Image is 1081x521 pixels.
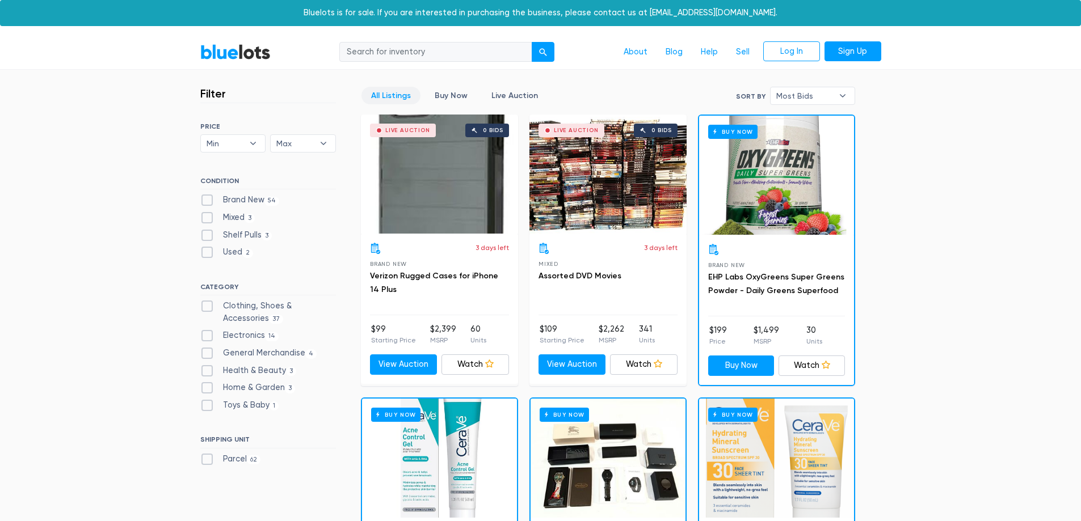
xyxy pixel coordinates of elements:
[361,115,518,234] a: Live Auction 0 bids
[200,300,336,324] label: Clothing, Shoes & Accessories
[370,271,498,294] a: Verizon Rugged Cases for iPhone 14 Plus
[831,87,855,104] b: ▾
[200,365,297,377] label: Health & Beauty
[371,323,416,346] li: $99
[806,324,822,347] li: 30
[370,354,438,375] a: View Auction
[371,408,420,422] h6: Buy Now
[539,354,606,375] a: View Auction
[615,41,657,63] a: About
[241,135,265,152] b: ▾
[200,329,279,342] label: Electronics
[699,399,854,518] a: Buy Now
[269,315,284,324] span: 37
[539,271,621,281] a: Assorted DVD Movies
[482,87,548,104] a: Live Auction
[245,214,255,223] span: 3
[639,335,655,345] p: Units
[270,401,279,410] span: 1
[476,243,509,253] p: 3 days left
[200,283,336,295] h6: CATEGORY
[540,335,584,345] p: Starting Price
[692,41,727,63] a: Help
[285,384,296,393] span: 3
[599,323,624,346] li: $2,262
[754,324,779,347] li: $1,499
[708,355,775,376] a: Buy Now
[200,194,280,206] label: Brand New
[200,87,226,100] h3: Filter
[806,336,822,346] p: Units
[639,323,655,346] li: 341
[470,323,486,346] li: 60
[708,262,745,268] span: Brand New
[709,324,727,347] li: $199
[554,128,599,133] div: Live Auction
[540,323,584,346] li: $109
[599,335,624,345] p: MSRP
[247,455,261,464] span: 62
[371,335,416,345] p: Starting Price
[200,44,271,60] a: BlueLots
[370,261,407,267] span: Brand New
[708,272,844,295] a: EHP Labs OxyGreens Super Greens Powder - Daily Greens Superfood
[262,231,272,240] span: 3
[483,128,503,133] div: 0 bids
[362,399,517,518] a: Buy Now
[539,261,558,267] span: Mixed
[200,177,336,189] h6: CONDITION
[470,335,486,345] p: Units
[305,349,317,358] span: 4
[531,399,685,518] a: Buy Now
[200,211,255,224] label: Mixed
[200,435,336,448] h6: SHIPPING UNIT
[441,354,509,375] a: Watch
[529,115,687,234] a: Live Auction 0 bids
[385,128,430,133] div: Live Auction
[709,336,727,346] p: Price
[200,399,279,412] label: Toys & Baby
[425,87,477,104] a: Buy Now
[699,116,854,235] a: Buy Now
[825,41,881,62] a: Sign Up
[776,87,833,104] span: Most Bids
[242,249,254,258] span: 2
[708,408,758,422] h6: Buy Now
[779,355,845,376] a: Watch
[430,335,456,345] p: MSRP
[736,91,765,101] label: Sort By
[312,135,335,152] b: ▾
[200,229,272,242] label: Shelf Pulls
[708,125,758,139] h6: Buy Now
[264,197,280,206] span: 54
[200,453,261,465] label: Parcel
[200,347,317,359] label: General Merchandise
[339,42,532,62] input: Search for inventory
[200,246,254,259] label: Used
[265,332,279,341] span: 14
[207,135,244,152] span: Min
[727,41,759,63] a: Sell
[200,122,336,130] h6: PRICE
[657,41,692,63] a: Blog
[610,354,678,375] a: Watch
[651,128,672,133] div: 0 bids
[430,323,456,346] li: $2,399
[754,336,779,346] p: MSRP
[361,87,420,104] a: All Listings
[644,243,678,253] p: 3 days left
[286,367,297,376] span: 3
[540,408,589,422] h6: Buy Now
[763,41,820,62] a: Log In
[200,382,296,394] label: Home & Garden
[276,135,314,152] span: Max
